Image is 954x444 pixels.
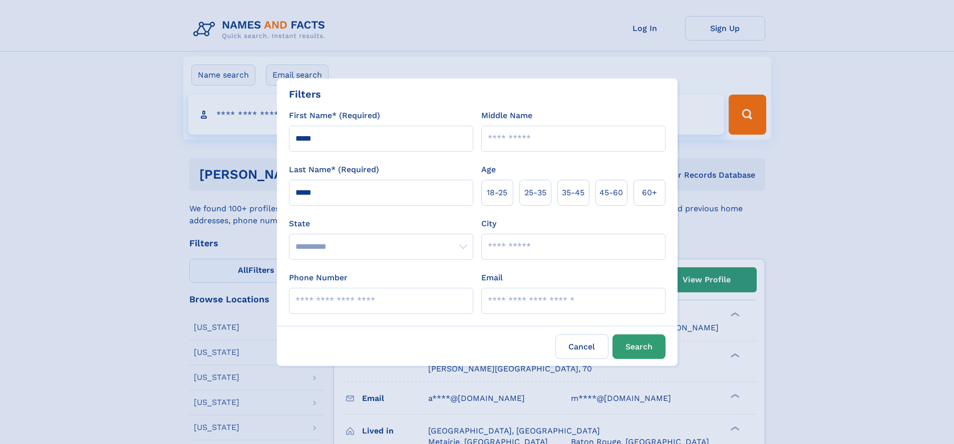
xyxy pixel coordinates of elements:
[555,334,608,359] label: Cancel
[599,187,623,199] span: 45‑60
[481,110,532,122] label: Middle Name
[481,272,503,284] label: Email
[289,164,379,176] label: Last Name* (Required)
[289,110,380,122] label: First Name* (Required)
[289,87,321,102] div: Filters
[481,164,496,176] label: Age
[612,334,666,359] button: Search
[642,187,657,199] span: 60+
[524,187,546,199] span: 25‑35
[289,272,348,284] label: Phone Number
[289,218,473,230] label: State
[562,187,584,199] span: 35‑45
[481,218,496,230] label: City
[487,187,507,199] span: 18‑25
